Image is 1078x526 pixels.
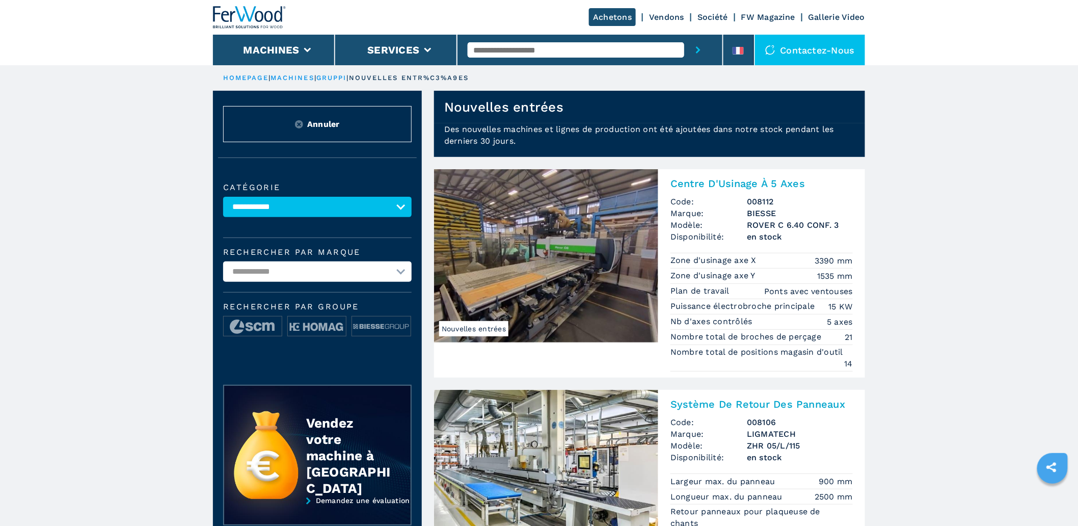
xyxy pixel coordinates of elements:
[307,118,340,130] span: Annuler
[808,12,866,22] a: Gallerie Video
[670,231,747,243] span: Disponibilité:
[747,207,853,219] h3: BIESSE
[741,12,795,22] a: FW Magazine
[670,331,824,343] p: Nombre total de broches de perçage
[670,285,732,297] p: Plan de travail
[434,169,865,378] a: Centre D'Usinage À 5 Axes BIESSE ROVER C 6.40 CONF. 3Nouvelles entréesCentre D'Usinage À 5 AxesCo...
[764,285,853,297] em: Ponts avec ventouses
[223,248,412,256] label: Rechercher par marque
[223,303,412,311] span: Rechercher par groupe
[755,35,866,65] div: Contactez-nous
[295,120,303,128] img: Reset
[288,317,346,337] img: image
[829,301,853,312] em: 15 KW
[670,428,747,440] span: Marque:
[434,123,865,157] p: Des nouvelles machines et lignes de production ont été ajoutées dans notre stock pendant les dern...
[347,74,349,82] span: |
[352,317,410,337] img: image
[670,416,747,428] span: Code:
[670,270,758,281] p: Zone d'usinage axe Y
[243,44,299,56] button: Machines
[747,428,853,440] h3: LIGMATECH
[434,169,658,343] img: Centre D'Usinage À 5 Axes BIESSE ROVER C 6.40 CONF. 3
[1035,480,1070,518] iframe: Chat
[670,219,747,231] span: Modèle:
[670,452,747,463] span: Disponibilité:
[316,74,347,82] a: gruppi
[213,6,286,29] img: Ferwood
[827,316,853,328] em: 5 axes
[697,12,728,22] a: Société
[684,35,712,65] button: submit-button
[747,231,853,243] span: en stock
[765,45,775,55] img: Contactez-nous
[815,255,853,267] em: 3390 mm
[349,73,469,83] p: nouvelles entr%C3%A9es
[845,358,853,370] em: 14
[589,8,636,26] a: Achetons
[670,476,778,487] p: Largeur max. du panneau
[747,416,853,428] h3: 008106
[223,74,268,82] a: HOMEPAGE
[747,219,853,231] h3: ROVER C 6.40 CONF. 3
[367,44,419,56] button: Services
[670,316,755,327] p: Nb d'axes contrôlés
[819,476,853,487] em: 900 mm
[670,196,747,207] span: Code:
[670,255,759,266] p: Zone d'usinage axe X
[670,398,853,410] h2: Système De Retour Des Panneaux
[747,440,853,452] h3: ZHR 05/L/115
[271,74,314,82] a: machines
[815,491,853,503] em: 2500 mm
[314,74,316,82] span: |
[268,74,271,82] span: |
[1039,455,1064,480] a: sharethis
[747,196,853,207] h3: 008112
[444,99,563,115] h1: Nouvelles entrées
[649,12,684,22] a: Vendons
[439,321,508,336] span: Nouvelles entrées
[306,415,391,496] div: Vendez votre machine à [GEOGRAPHIC_DATA]
[223,183,412,192] label: catégorie
[224,317,282,337] img: image
[670,177,853,190] h2: Centre D'Usinage À 5 Axes
[670,440,747,452] span: Modèle:
[670,347,846,358] p: Nombre total de positions magasin d'outil
[670,491,785,503] p: Longueur max. du panneau
[670,207,747,219] span: Marque:
[845,331,853,343] em: 21
[223,106,412,142] button: ResetAnnuler
[747,452,853,463] span: en stock
[817,270,853,282] em: 1535 mm
[670,301,818,312] p: Puissance électrobroche principale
